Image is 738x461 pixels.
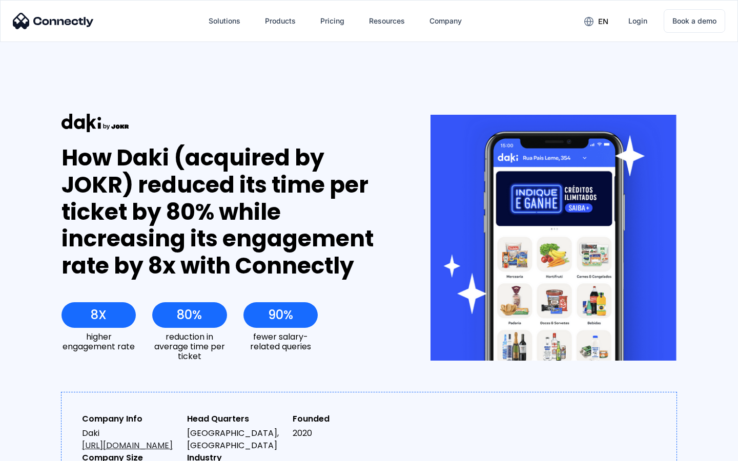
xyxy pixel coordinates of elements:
aside: Language selected: English [10,443,61,457]
div: 90% [268,308,293,322]
div: Login [628,14,647,28]
a: Login [620,9,655,33]
div: Products [257,9,304,33]
div: Head Quarters [187,413,284,425]
div: [GEOGRAPHIC_DATA], [GEOGRAPHIC_DATA] [187,427,284,452]
a: [URL][DOMAIN_NAME] [82,439,173,451]
div: Company Info [82,413,179,425]
div: 2020 [293,427,389,439]
div: 80% [177,308,202,322]
div: reduction in average time per ticket [152,332,227,362]
div: Daki [82,427,179,452]
div: Resources [361,9,413,33]
div: Solutions [200,9,249,33]
div: Founded [293,413,389,425]
div: en [598,14,608,29]
div: Resources [369,14,405,28]
div: Pricing [320,14,344,28]
a: Book a demo [664,9,725,33]
div: higher engagement rate [61,332,136,351]
img: Connectly Logo [13,13,94,29]
ul: Language list [20,443,61,457]
div: Products [265,14,296,28]
div: How Daki (acquired by JOKR) reduced its time per ticket by 80% while increasing its engagement ra... [61,144,393,280]
div: en [576,13,616,29]
div: Company [421,9,470,33]
div: 8X [91,308,107,322]
a: Pricing [312,9,353,33]
div: fewer salary-related queries [243,332,318,351]
div: Solutions [209,14,240,28]
div: Company [429,14,462,28]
